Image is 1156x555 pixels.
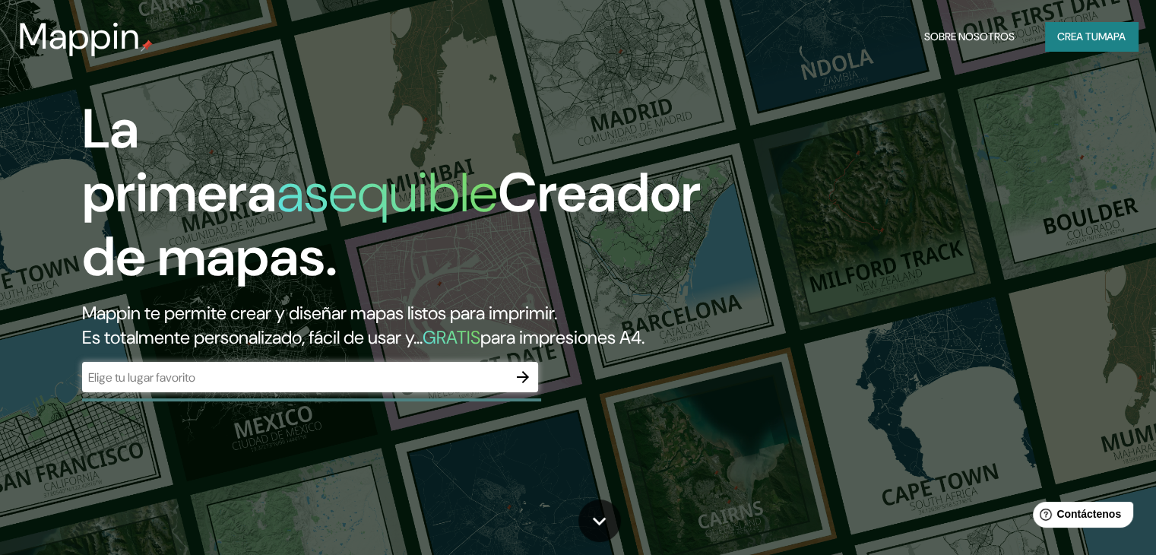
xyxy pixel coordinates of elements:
input: Elige tu lugar favorito [82,369,508,386]
font: para impresiones A4. [480,325,645,349]
font: Crea tu [1057,30,1098,43]
button: Crea tumapa [1045,22,1138,51]
font: La primera [82,94,277,228]
font: Es totalmente personalizado, fácil de usar y... [82,325,423,349]
font: asequible [277,157,498,228]
font: Mappin [18,12,141,60]
button: Sobre nosotros [918,22,1021,51]
font: Mappin te permite crear y diseñar mapas listos para imprimir. [82,301,557,325]
img: pin de mapeo [141,40,153,52]
font: GRATIS [423,325,480,349]
font: Creador de mapas. [82,157,701,292]
iframe: Lanzador de widgets de ayuda [1021,496,1139,538]
font: mapa [1098,30,1126,43]
font: Sobre nosotros [924,30,1015,43]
